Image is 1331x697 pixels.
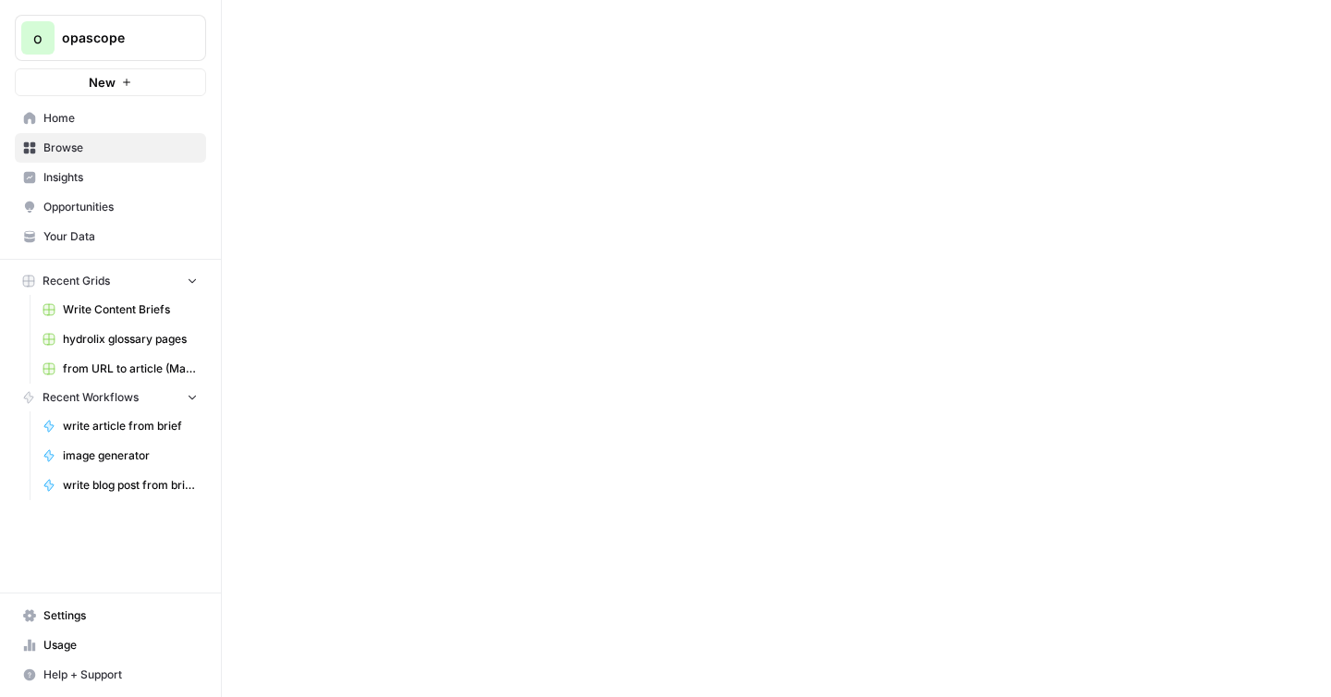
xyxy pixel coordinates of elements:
span: image generator [63,447,198,464]
span: from URL to article (MariaDB) [63,361,198,377]
a: Browse [15,133,206,163]
a: Opportunities [15,192,206,222]
span: Help + Support [43,666,198,683]
span: write article from brief [63,418,198,434]
a: image generator [34,441,206,471]
button: Recent Workflows [15,384,206,411]
span: Recent Workflows [43,389,139,406]
a: write article from brief [34,411,206,441]
span: write blog post from brief (Aroma360) [63,477,198,494]
span: hydrolix glossary pages [63,331,198,348]
a: from URL to article (MariaDB) [34,354,206,384]
span: Your Data [43,228,198,245]
a: Home [15,104,206,133]
span: Opportunities [43,199,198,215]
button: Workspace: opascope [15,15,206,61]
span: Home [43,110,198,127]
span: opascope [62,29,174,47]
a: Settings [15,601,206,630]
button: New [15,68,206,96]
a: Insights [15,163,206,192]
span: o [33,27,43,49]
span: Write Content Briefs [63,301,198,318]
a: Your Data [15,222,206,251]
span: Settings [43,607,198,624]
span: Browse [43,140,198,156]
button: Help + Support [15,660,206,690]
span: Recent Grids [43,273,110,289]
button: Recent Grids [15,267,206,295]
a: Usage [15,630,206,660]
span: Usage [43,637,198,654]
span: New [89,73,116,92]
a: hydrolix glossary pages [34,324,206,354]
a: Write Content Briefs [34,295,206,324]
a: write blog post from brief (Aroma360) [34,471,206,500]
span: Insights [43,169,198,186]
